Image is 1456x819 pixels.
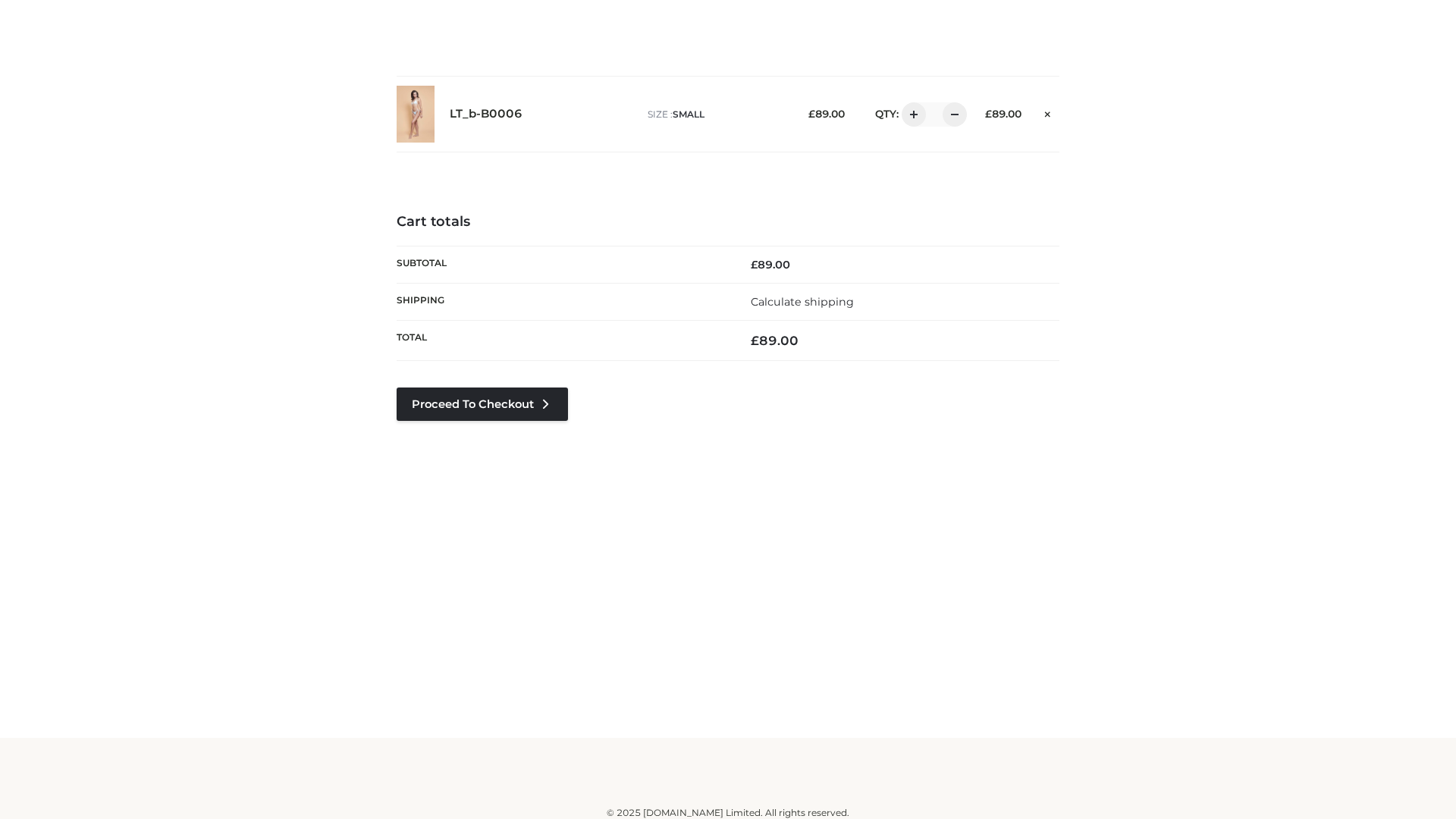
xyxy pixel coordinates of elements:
a: Remove this item [1037,102,1059,122]
a: LT_b-B0006 [450,107,522,121]
span: £ [985,108,992,120]
a: Calculate shipping [751,295,854,309]
th: Total [397,321,728,361]
img: LT_b-B0006 - SMALL [397,86,435,143]
span: £ [808,108,815,120]
bdi: 89.00 [751,258,790,271]
a: Proceed to Checkout [397,388,568,421]
bdi: 89.00 [985,108,1021,120]
th: Shipping [397,283,728,320]
bdi: 89.00 [808,108,845,120]
th: Subtotal [397,246,728,283]
span: SMALL [673,108,704,120]
div: QTY: [860,102,962,127]
bdi: 89.00 [751,333,799,348]
span: £ [751,333,759,348]
span: £ [751,258,758,271]
p: size : [648,108,785,121]
h4: Cart totals [397,214,1059,231]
